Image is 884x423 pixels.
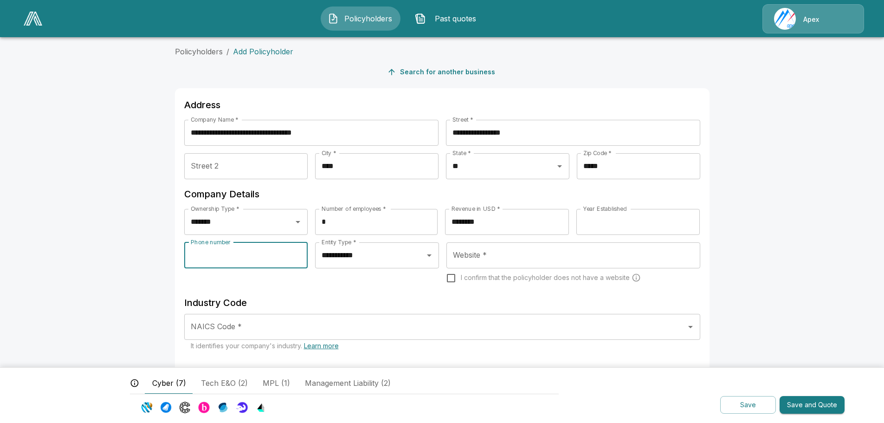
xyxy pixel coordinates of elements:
[583,205,626,213] label: Year Established
[684,320,697,333] button: Open
[255,402,267,413] img: Carrier Logo
[217,402,229,413] img: Carrier Logo
[236,402,248,413] img: Carrier Logo
[305,377,391,389] span: Management Liability (2)
[175,46,710,57] nav: breadcrumb
[191,116,239,124] label: Company Name *
[175,47,223,56] a: Policyholders
[191,342,339,350] span: It identifies your company's industry.
[233,46,293,57] p: Add Policyholder
[198,402,210,413] img: Carrier Logo
[415,13,426,24] img: Past quotes Icon
[291,215,304,228] button: Open
[385,64,499,81] button: Search for another business
[179,402,191,413] img: Carrier Logo
[583,149,612,157] label: Zip Code *
[632,273,641,282] svg: Carriers run a cyber security scan on the policyholders' websites. Please enter a website wheneve...
[430,13,481,24] span: Past quotes
[461,273,630,282] span: I confirm that the policyholder does not have a website
[304,342,339,350] a: Learn more
[321,7,400,31] button: Policyholders IconPolicyholders
[191,205,239,213] label: Ownership Type *
[24,12,42,26] img: AA Logo
[226,46,229,57] li: /
[184,98,700,112] h6: Address
[423,249,436,262] button: Open
[184,295,700,310] h6: Industry Code
[342,13,394,24] span: Policyholders
[263,377,290,389] span: MPL (1)
[452,205,500,213] label: Revenue in USD *
[328,13,339,24] img: Policyholders Icon
[191,238,231,246] label: Phone number
[322,238,356,246] label: Entity Type *
[553,160,566,173] button: Open
[201,377,248,389] span: Tech E&O (2)
[184,187,700,202] h6: Company Details
[452,116,473,124] label: Street *
[322,149,336,157] label: City *
[408,7,488,31] button: Past quotes IconPast quotes
[152,377,186,389] span: Cyber (7)
[322,205,386,213] label: Number of employees *
[184,365,700,380] h6: Engaged Industry
[452,149,471,157] label: State *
